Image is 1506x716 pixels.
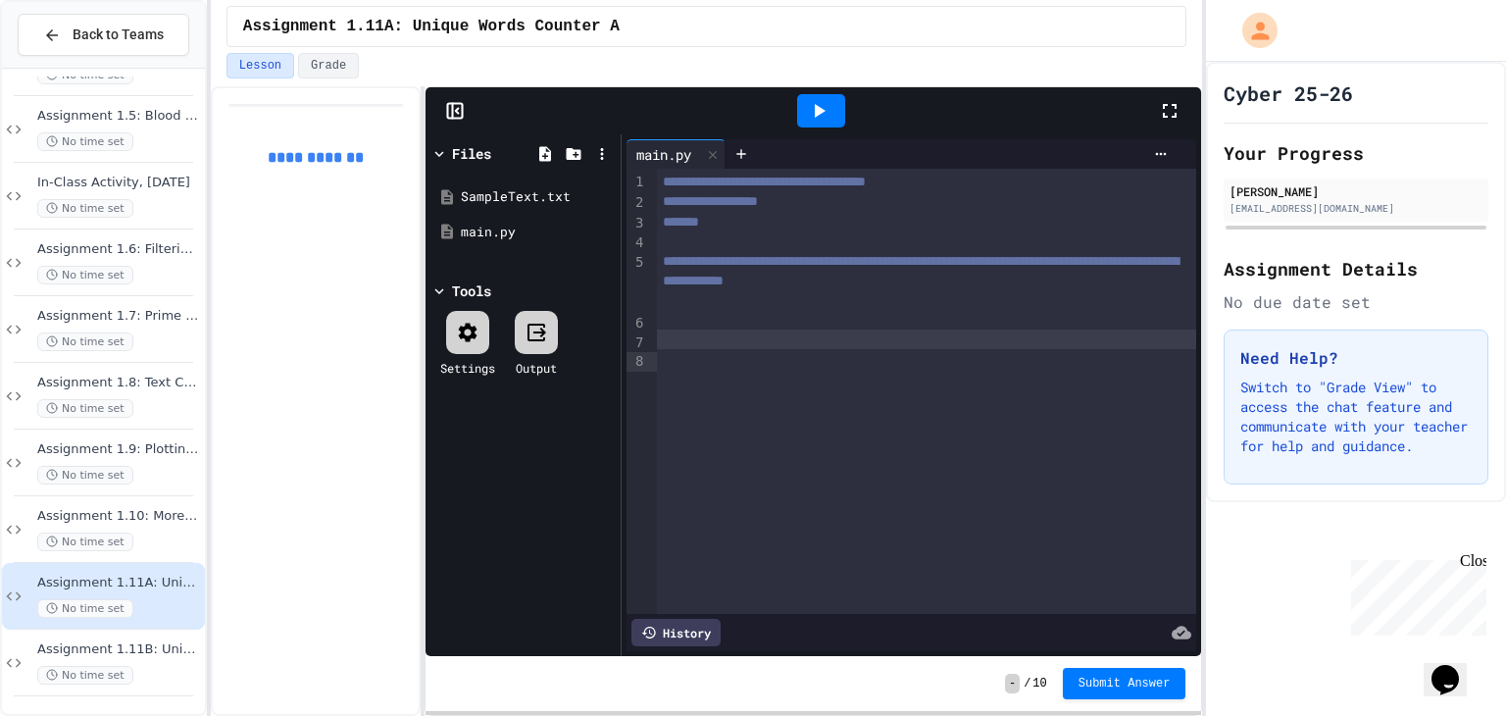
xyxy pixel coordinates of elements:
[627,193,646,214] div: 2
[37,599,133,618] span: No time set
[1230,201,1482,216] div: [EMAIL_ADDRESS][DOMAIN_NAME]
[37,375,201,391] span: Assignment 1.8: Text Compression
[37,241,201,258] span: Assignment 1.6: Filtering IP Addresses
[1079,676,1171,691] span: Submit Answer
[1224,255,1488,282] h2: Assignment Details
[1224,290,1488,314] div: No due date set
[516,359,557,377] div: Output
[1024,676,1030,691] span: /
[37,399,133,418] span: No time set
[452,143,491,164] div: Files
[1005,674,1020,693] span: -
[627,214,646,234] div: 3
[440,359,495,377] div: Settings
[1240,346,1472,370] h3: Need Help?
[226,53,294,78] button: Lesson
[1224,139,1488,167] h2: Your Progress
[1222,8,1282,53] div: My Account
[37,108,201,125] span: Assignment 1.5: Blood Type Data
[73,25,164,45] span: Back to Teams
[37,175,201,191] span: In-Class Activity, [DATE]
[627,352,646,372] div: 8
[1230,182,1482,200] div: [PERSON_NAME]
[298,53,359,78] button: Grade
[8,8,135,125] div: Chat with us now!Close
[461,187,614,207] div: SampleText.txt
[1240,378,1472,456] p: Switch to "Grade View" to access the chat feature and communicate with your teacher for help and ...
[1224,79,1353,107] h1: Cyber 25-26
[37,332,133,351] span: No time set
[1424,638,1486,696] iframe: chat widget
[627,173,646,193] div: 1
[631,619,721,646] div: History
[627,139,726,169] div: main.py
[37,132,133,151] span: No time set
[37,308,201,325] span: Assignment 1.7: Prime factorization
[1063,668,1186,699] button: Submit Answer
[1032,676,1046,691] span: 10
[37,199,133,218] span: No time set
[627,233,646,253] div: 4
[37,508,201,525] span: Assignment 1.10: More IP Address Data
[37,533,133,551] span: No time set
[627,253,646,314] div: 5
[37,441,201,458] span: Assignment 1.9: Plotting Points
[37,641,201,658] span: Assignment 1.11B: Unique Words Counter B
[18,14,189,56] button: Back to Teams
[243,15,620,38] span: Assignment 1.11A: Unique Words Counter A
[627,314,646,333] div: 6
[627,144,701,165] div: main.py
[37,266,133,284] span: No time set
[627,333,646,353] div: 7
[37,575,201,591] span: Assignment 1.11A: Unique Words Counter A
[37,666,133,685] span: No time set
[37,466,133,485] span: No time set
[452,281,491,301] div: Tools
[1343,552,1486,636] iframe: chat widget
[461,223,614,242] div: main.py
